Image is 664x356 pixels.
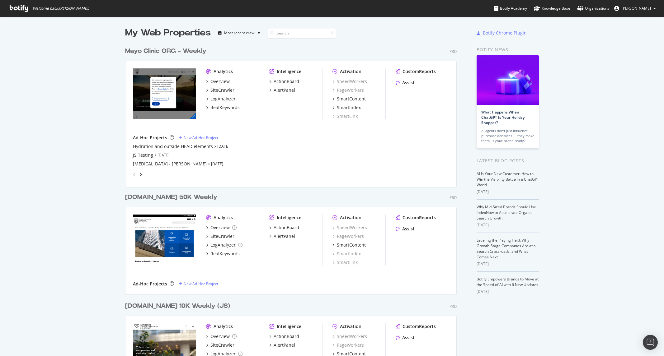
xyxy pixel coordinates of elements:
div: Activation [340,215,361,221]
div: Ad-Hoc Projects [133,135,167,141]
div: Activation [340,68,361,75]
a: SmartIndex [332,104,361,111]
div: Analytics [214,323,233,330]
a: [DATE] [158,152,170,158]
div: Overview [210,224,230,231]
div: Pro [450,49,457,54]
a: LogAnalyzer [206,242,243,248]
img: What Happens When ChatGPT Is Your Holiday Shopper? [477,55,539,105]
a: New Ad-Hoc Project [179,135,218,140]
a: Botify Chrome Plugin [477,30,527,36]
div: SiteCrawler [210,233,234,239]
div: LogAnalyzer [210,96,236,102]
div: [DATE] [477,261,539,267]
div: SiteCrawler [210,342,234,348]
div: [DATE] [477,222,539,228]
div: Intelligence [277,215,301,221]
div: SmartIndex [337,104,361,111]
a: CustomReports [396,68,436,75]
div: ActionBoard [274,224,299,231]
a: ActionBoard [269,224,299,231]
a: Assist [396,335,415,341]
div: JS Testing [133,152,153,158]
div: ActionBoard [274,333,299,340]
div: RealKeywords [210,104,240,111]
div: Intelligence [277,323,301,330]
div: Botify Chrome Plugin [483,30,527,36]
div: Hydration and outside HEAD elements [133,143,213,150]
div: AlertPanel [274,233,295,239]
a: RealKeywords [206,104,240,111]
a: [DOMAIN_NAME] 10K Weekly (JS) [125,302,233,311]
a: SmartIndex [332,251,361,257]
div: SmartContent [337,96,366,102]
a: Botify Empowers Brands to Move at the Speed of AI with 6 New Updates [477,276,539,287]
a: New Ad-Hoc Project [179,281,218,286]
div: Overview [210,333,230,340]
div: Botify Academy [494,5,527,12]
div: RealKeywords [210,251,240,257]
a: CustomReports [396,215,436,221]
div: Open Intercom Messenger [643,335,658,350]
div: AlertPanel [274,342,295,348]
a: PageWorkers [332,233,364,239]
a: LogAnalyzer [206,96,236,102]
div: ActionBoard [274,78,299,85]
a: PageWorkers [332,342,364,348]
div: Knowledge Base [534,5,570,12]
a: SiteCrawler [206,233,234,239]
div: Intelligence [277,68,301,75]
div: CustomReports [403,68,436,75]
div: Analytics [214,68,233,75]
a: Mayo Clinic ORG - Weekly [125,47,209,56]
a: [DATE] [217,144,229,149]
div: CustomReports [403,215,436,221]
span: Welcome back, [PERSON_NAME] ! [33,6,89,11]
a: Assist [396,80,415,86]
div: [DATE] [477,189,539,195]
div: LogAnalyzer [210,242,236,248]
div: My Web Properties [125,27,211,39]
div: Botify news [477,46,539,53]
div: CustomReports [403,323,436,330]
div: Organizations [577,5,609,12]
a: AlertPanel [269,233,295,239]
a: RealKeywords [206,251,240,257]
div: angle-right [139,171,143,178]
a: [MEDICAL_DATA] - [PERSON_NAME] [133,161,207,167]
div: [DOMAIN_NAME] 10K Weekly (JS) [125,302,230,311]
a: SmartContent [332,96,366,102]
a: [DOMAIN_NAME] 50K Weekly [125,193,220,202]
span: Jose Fausto Martinez [622,6,651,11]
a: AlertPanel [269,342,295,348]
div: [DATE] [477,289,539,294]
a: Leveling the Playing Field: Why Growth-Stage Companies Are at a Search Crossroads, and What Comes... [477,238,536,260]
a: ActionBoard [269,333,299,340]
a: ActionBoard [269,78,299,85]
div: New Ad-Hoc Project [184,281,218,286]
div: Ad-Hoc Projects [133,281,167,287]
a: SpeedWorkers [332,224,367,231]
div: Analytics [214,215,233,221]
a: What Happens When ChatGPT Is Your Holiday Shopper? [481,109,525,125]
div: [DOMAIN_NAME] 50K Weekly [125,193,217,202]
div: SmartLink [332,113,358,119]
a: [DATE] [211,161,223,166]
div: SiteCrawler [210,87,234,93]
div: AlertPanel [274,87,295,93]
a: PageWorkers [332,87,364,93]
img: ce.mayo.edu [133,215,196,265]
a: SiteCrawler [206,87,234,93]
div: Assist [402,335,415,341]
a: SpeedWorkers [332,333,367,340]
a: AI Is Your New Customer: How to Win the Visibility Battle in a ChatGPT World [477,171,539,187]
div: Assist [402,80,415,86]
a: SmartContent [332,242,366,248]
div: AI agents don’t just influence purchase decisions — they make them. Is your brand ready? [481,128,534,143]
